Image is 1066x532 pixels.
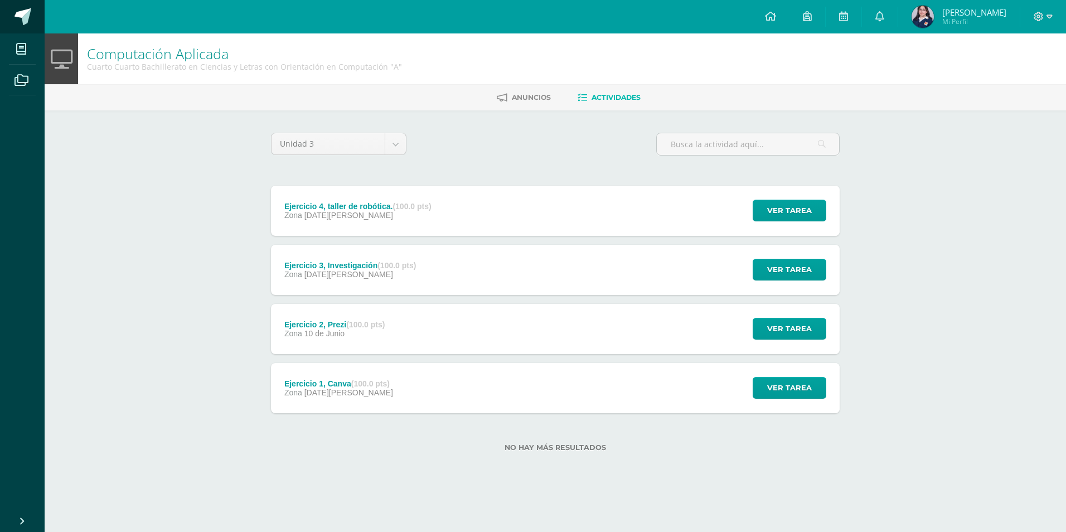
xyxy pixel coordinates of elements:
span: Anuncios [512,93,551,101]
button: Ver tarea [753,377,826,399]
strong: (100.0 pts) [346,320,385,329]
span: Actividades [592,93,641,101]
span: [DATE][PERSON_NAME] [304,270,393,279]
span: Ver tarea [767,378,812,398]
span: [PERSON_NAME] [942,7,1006,18]
label: No hay más resultados [271,443,840,452]
div: Ejercicio 4, taller de robótica. [284,202,432,211]
button: Ver tarea [753,318,826,340]
span: Unidad 3 [280,133,376,154]
button: Ver tarea [753,259,826,280]
span: Mi Perfil [942,17,1006,26]
span: Ver tarea [767,318,812,339]
span: 10 de Junio [304,329,345,338]
a: Computación Aplicada [87,44,229,63]
span: Ver tarea [767,259,812,280]
span: Ver tarea [767,200,812,221]
span: [DATE][PERSON_NAME] [304,388,393,397]
strong: (100.0 pts) [393,202,431,211]
span: [DATE][PERSON_NAME] [304,211,393,220]
h1: Computación Aplicada [87,46,402,61]
strong: (100.0 pts) [351,379,390,388]
a: Actividades [578,89,641,107]
div: Cuarto Cuarto Bachillerato en Ciencias y Letras con Orientación en Computación 'A' [87,61,402,72]
input: Busca la actividad aquí... [657,133,839,155]
strong: (100.0 pts) [377,261,416,270]
div: Ejercicio 2, Prezi [284,320,385,329]
img: 734212baef880f767601fcf4dda516aa.png [912,6,934,28]
a: Unidad 3 [272,133,406,154]
span: Zona [284,211,302,220]
span: Zona [284,329,302,338]
div: Ejercicio 1, Canva [284,379,393,388]
span: Zona [284,270,302,279]
div: Ejercicio 3, Investigación [284,261,416,270]
span: Zona [284,388,302,397]
a: Anuncios [497,89,551,107]
button: Ver tarea [753,200,826,221]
